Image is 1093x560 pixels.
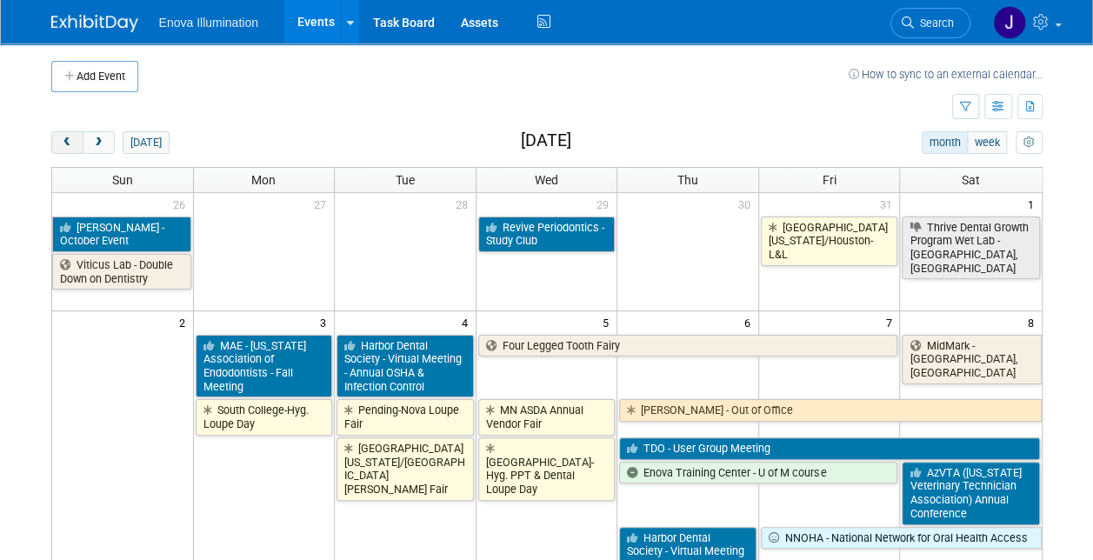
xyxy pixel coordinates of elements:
a: Enova Training Center - U of M course [619,462,897,484]
a: Pending-Nova Loupe Fair [337,399,474,435]
a: Search [890,8,970,38]
button: month [922,131,968,154]
span: 29 [595,193,616,215]
a: Viticus Lab - Double Down on Dentistry [52,254,191,290]
button: Add Event [51,61,138,92]
span: Fri [823,173,836,187]
span: Tue [396,173,415,187]
span: 1 [1026,193,1042,215]
span: 4 [460,311,476,333]
span: 27 [312,193,334,215]
span: 2 [177,311,193,333]
a: TDO - User Group Meeting [619,437,1039,460]
button: next [83,131,115,154]
img: ExhibitDay [51,15,138,32]
span: 7 [883,311,899,333]
span: 3 [318,311,334,333]
span: Thu [677,173,698,187]
a: Revive Periodontics - Study Club [478,217,616,252]
button: week [967,131,1007,154]
span: 8 [1026,311,1042,333]
i: Personalize Calendar [1023,137,1035,149]
button: myCustomButton [1016,131,1042,154]
a: MAE - [US_STATE] Association of Endodontists - Fall Meeting [196,335,333,398]
span: 30 [736,193,758,215]
span: 6 [743,311,758,333]
span: 28 [454,193,476,215]
span: Sun [112,173,133,187]
a: MidMark - [GEOGRAPHIC_DATA], [GEOGRAPHIC_DATA] [902,335,1041,384]
span: Search [914,17,954,30]
span: 31 [877,193,899,215]
a: NNOHA - National Network for Oral Health Access [761,527,1042,550]
span: Wed [535,173,558,187]
a: AzVTA ([US_STATE] Veterinary Technician Association) Annual Conference [902,462,1039,525]
span: 5 [601,311,616,333]
span: Mon [251,173,276,187]
a: [PERSON_NAME] - October Event [52,217,191,252]
a: [GEOGRAPHIC_DATA][US_STATE]/[GEOGRAPHIC_DATA][PERSON_NAME] Fair [337,437,474,501]
img: JeffD Dyll [993,6,1026,39]
span: Enova Illumination [159,16,258,30]
a: How to sync to an external calendar... [849,68,1043,81]
a: [PERSON_NAME] - Out of Office [619,399,1041,422]
button: prev [51,131,83,154]
a: Four Legged Tooth Fairy [478,335,898,357]
a: MN ASDA Annual Vendor Fair [478,399,616,435]
a: South College-Hyg. Loupe Day [196,399,333,435]
a: [GEOGRAPHIC_DATA][US_STATE]/Houston-L&L [761,217,898,266]
span: 26 [171,193,193,215]
button: [DATE] [123,131,169,154]
a: Harbor Dental Society - Virtual Meeting - Annual OSHA & Infection Control [337,335,474,398]
a: Thrive Dental Growth Program Wet Lab - [GEOGRAPHIC_DATA], [GEOGRAPHIC_DATA] [902,217,1039,280]
span: Sat [962,173,980,187]
h2: [DATE] [520,131,570,150]
a: [GEOGRAPHIC_DATA]-Hyg. PPT & Dental Loupe Day [478,437,616,501]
